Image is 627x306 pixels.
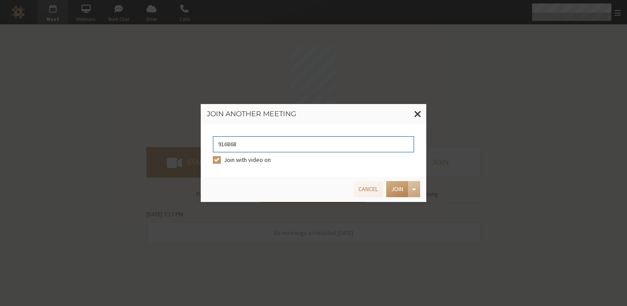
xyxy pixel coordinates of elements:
[213,136,414,152] input: Enter access code
[354,181,383,197] button: Cancel
[207,110,420,118] h3: Join another meeting
[408,181,420,197] div: Open menu
[386,181,408,197] button: Join
[224,155,415,165] label: Join with video on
